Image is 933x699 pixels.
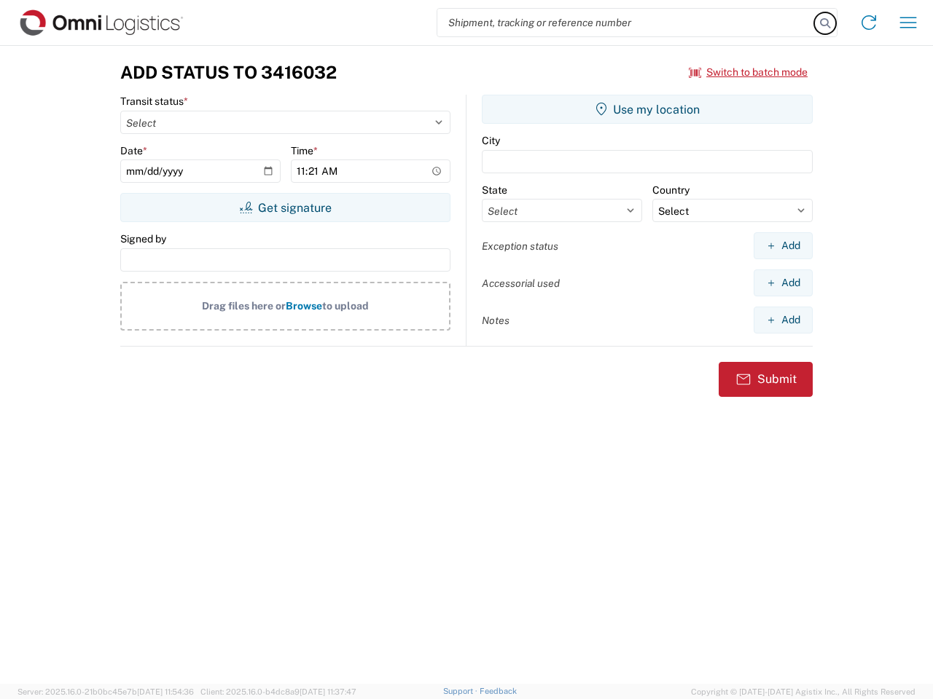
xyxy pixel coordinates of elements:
[291,144,318,157] label: Time
[482,277,560,290] label: Accessorial used
[443,687,480,695] a: Support
[137,687,194,696] span: [DATE] 11:54:36
[482,95,813,124] button: Use my location
[120,144,147,157] label: Date
[480,687,517,695] a: Feedback
[652,183,690,197] label: Country
[482,240,558,253] label: Exception status
[202,300,286,312] span: Drag files here or
[120,232,166,245] label: Signed by
[300,687,356,696] span: [DATE] 11:37:47
[482,314,510,327] label: Notes
[719,362,813,397] button: Submit
[482,183,507,197] label: State
[754,307,813,333] button: Add
[120,95,188,108] label: Transit status
[437,9,815,36] input: Shipment, tracking or reference number
[482,134,500,147] label: City
[120,62,337,83] h3: Add Status to 3416032
[754,232,813,259] button: Add
[120,193,450,222] button: Get signature
[17,687,194,696] span: Server: 2025.16.0-21b0bc45e7b
[691,685,916,698] span: Copyright © [DATE]-[DATE] Agistix Inc., All Rights Reserved
[754,269,813,296] button: Add
[286,300,322,312] span: Browse
[689,60,808,84] button: Switch to batch mode
[322,300,369,312] span: to upload
[200,687,356,696] span: Client: 2025.16.0-b4dc8a9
